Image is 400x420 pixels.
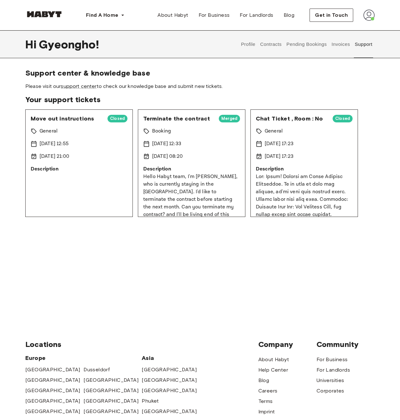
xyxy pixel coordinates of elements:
span: Support center & knowledge base [25,68,375,78]
button: Contracts [259,30,282,58]
a: support center [61,83,96,89]
a: For Landlords [317,366,350,374]
a: Terms [258,398,273,405]
span: Terminate the contract [143,115,214,122]
span: Merged [219,115,240,122]
a: Careers [258,387,278,395]
p: [DATE] 17:23 [265,153,293,160]
span: Company [258,340,317,349]
a: [GEOGRAPHIC_DATA] [83,408,138,415]
span: Asia [142,354,200,362]
a: Help Center [258,366,288,374]
button: Profile [240,30,256,58]
a: [GEOGRAPHIC_DATA] [25,397,80,405]
p: General [265,127,283,135]
span: Community [317,340,375,349]
a: [GEOGRAPHIC_DATA] [142,376,197,384]
a: About Habyt [258,356,289,363]
p: [DATE] 17:23 [265,140,293,148]
span: Please visit our to check our knowledge base and submit new tickets. [25,83,375,90]
a: For Landlords [235,9,278,22]
span: Your support tickets [25,95,375,104]
button: Invoices [331,30,351,58]
p: Description [256,165,353,173]
img: Habyt [25,11,63,17]
span: Closed [108,115,127,122]
p: General [40,127,58,135]
span: For Business [199,11,230,19]
a: Universities [317,377,344,384]
span: Get in Touch [315,11,348,19]
div: user profile tabs [239,30,375,58]
button: Get in Touch [310,9,353,22]
a: For Business [194,9,235,22]
p: [DATE] 12:33 [152,140,181,148]
p: [DATE] 08:20 [152,153,183,160]
a: [GEOGRAPHIC_DATA] [83,387,138,394]
a: About Habyt [152,9,193,22]
a: [GEOGRAPHIC_DATA] [25,408,80,415]
p: Hello Habyt team, I'm [PERSON_NAME], who is currently staying in the [GEOGRAPHIC_DATA]. I'd like ... [143,173,240,234]
a: [GEOGRAPHIC_DATA] [83,376,138,384]
button: Pending Bookings [286,30,328,58]
a: [GEOGRAPHIC_DATA] [83,397,138,405]
p: [DATE] 12:55 [40,140,69,148]
a: [GEOGRAPHIC_DATA] [25,387,80,394]
span: Gyeongho ! [39,38,99,51]
a: [GEOGRAPHIC_DATA] [142,366,197,374]
a: For Business [317,356,348,363]
span: Move out instructions [31,115,102,122]
span: Europe [25,354,142,362]
img: avatar [363,9,375,21]
span: Blog [284,11,295,19]
a: Blog [279,9,300,22]
span: Find A Home [86,11,118,19]
span: About Habyt [157,11,188,19]
p: [DATE] 21:00 [40,153,69,160]
a: Imprint [258,408,275,416]
a: [GEOGRAPHIC_DATA] [142,387,197,394]
p: Description [31,165,127,173]
button: Find A Home [81,9,130,22]
a: Phuket [142,397,159,405]
a: Dusseldorf [83,366,110,374]
span: Locations [25,340,258,349]
span: For Landlords [240,11,273,19]
span: Closed [333,115,353,122]
button: Support [354,30,373,58]
a: Corporates [317,387,344,395]
p: Description [143,165,240,173]
span: Hi [25,38,39,51]
a: [GEOGRAPHIC_DATA] [25,376,80,384]
a: [GEOGRAPHIC_DATA] [25,366,80,374]
a: [GEOGRAPHIC_DATA] [142,408,197,415]
a: Blog [258,377,269,384]
p: Booking [152,127,171,135]
span: Chat Ticket , Room : No [256,115,328,122]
